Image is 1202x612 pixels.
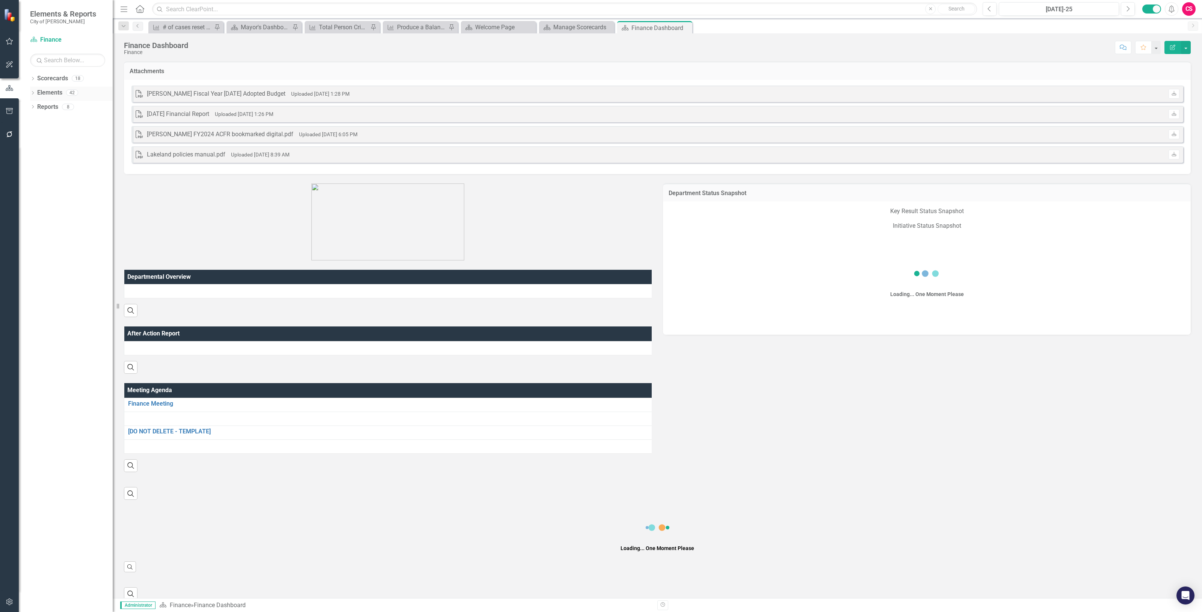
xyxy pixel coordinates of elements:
[463,23,534,32] a: Welcome Page
[124,439,654,453] td: Double-Click to Edit
[669,190,1185,197] h3: Department Status Snapshot
[128,400,649,407] a: Finance Meeting
[147,90,285,98] div: [PERSON_NAME] Fiscal Year [DATE] Adopted Budget
[170,601,191,609] a: Finance
[307,23,368,32] a: Total Person Crime Index compared to similar-sized municipal cities nationally
[631,23,690,33] div: Finance Dashboard
[124,412,654,426] td: Double-Click to Edit
[124,426,654,439] td: Double-Click to Edit Right Click for Context Menu
[890,290,964,298] div: Loading... One Moment Please
[37,89,62,97] a: Elements
[938,4,975,14] button: Search
[124,341,654,355] td: Double-Click to Edit
[147,150,225,159] div: Lakeland policies manual.pdf
[291,91,350,97] small: Uploaded [DATE] 1:28 PM
[147,130,293,139] div: [PERSON_NAME] FY2024 ACFR bookmarked digital.pdf
[124,50,188,55] div: Finance
[163,23,212,32] div: # of cases reset per month (Clearpoint Example)
[66,90,78,96] div: 42
[30,9,96,18] span: Elements & Reports
[319,23,368,32] div: Total Person Crime Index compared to similar-sized municipal cities nationally
[152,3,977,16] input: Search ClearPoint...
[231,152,290,158] small: Uploaded [DATE] 8:39 AM
[124,41,188,50] div: Finance Dashboard
[159,601,652,610] div: »
[1001,5,1116,14] div: [DATE]-25
[30,54,105,67] input: Search Below...
[37,74,68,83] a: Scorecards
[385,23,447,32] a: Produce a Balanced Budget
[670,220,1183,232] p: Initiative Status Snapshot
[147,110,209,119] div: [DATE] Financial Report
[194,601,246,609] div: Finance Dashboard
[299,131,358,137] small: Uploaded [DATE] 6:05 PM
[1182,2,1196,16] button: CS
[37,103,58,111] a: Reports
[30,36,105,44] a: Finance
[62,104,74,110] div: 8
[215,111,273,117] small: Uploaded [DATE] 1:26 PM
[1176,586,1194,604] div: Open Intercom Messenger
[124,284,654,298] td: Double-Click to Edit
[311,183,464,260] img: COB-New-Logo-Sig-300px.png
[541,23,612,32] a: Manage Scorecards
[4,9,17,22] img: ClearPoint Strategy
[30,18,96,24] small: City of [PERSON_NAME]
[128,428,649,435] a: [DO NOT DELETE - TEMPLATE]
[948,6,965,12] span: Search
[228,23,290,32] a: Mayor's Dashboard
[124,398,654,412] td: Double-Click to Edit Right Click for Context Menu
[397,23,447,32] div: Produce a Balanced Budget
[130,68,1185,75] h3: Attachments
[475,23,534,32] div: Welcome Page
[999,2,1119,16] button: [DATE]-25
[621,544,694,552] div: Loading... One Moment Please
[72,75,84,82] div: 18
[241,23,290,32] div: Mayor's Dashboard
[150,23,212,32] a: # of cases reset per month (Clearpoint Example)
[120,601,156,609] span: Administrator
[553,23,612,32] div: Manage Scorecards
[670,207,1183,217] p: Key Result Status Snapshot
